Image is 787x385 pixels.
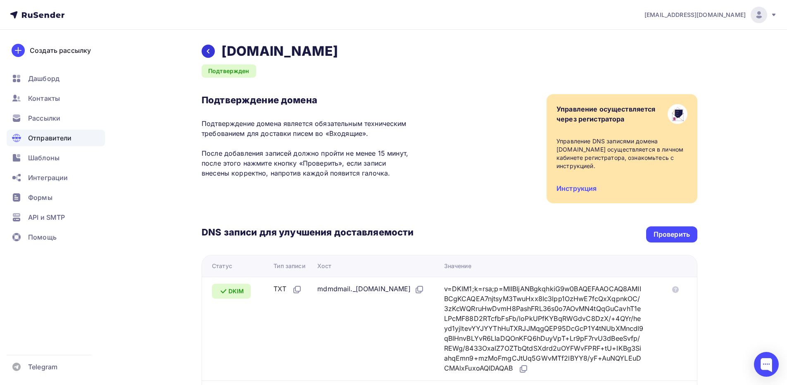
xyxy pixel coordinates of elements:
a: [EMAIL_ADDRESS][DOMAIN_NAME] [644,7,777,23]
span: Telegram [28,362,57,372]
span: Помощь [28,232,57,242]
span: Интеграции [28,173,68,183]
a: Инструкция [556,184,597,192]
span: Отправители [28,133,72,143]
div: Тип записи [273,262,305,270]
div: Управление DNS записями домена [DOMAIN_NAME] осуществляется в личном кабинете регистратора, ознак... [556,137,687,170]
p: Подтверждение домена является обязательным техническим требованием для доставки писем во «Входящи... [202,119,414,178]
div: v=DKIM1;k=rsa;p=MIIBIjANBgkqhkiG9w0BAQEFAAOCAQ8AMIIBCgKCAQEA7njtsyM3TwuHxx8Ic3lpp1OzHwE7fcQxXqpnk... [444,284,644,374]
span: Формы [28,192,52,202]
div: Проверить [654,230,690,239]
a: Формы [7,189,105,206]
div: Хост [317,262,331,270]
div: Подтвержден [202,64,256,78]
span: [EMAIL_ADDRESS][DOMAIN_NAME] [644,11,746,19]
div: Создать рассылку [30,45,91,55]
div: Управление осуществляется через регистратора [556,104,656,124]
span: Рассылки [28,113,60,123]
div: TXT [273,284,302,295]
h2: [DOMAIN_NAME] [221,43,338,59]
h3: DNS записи для улучшения доставляемости [202,226,414,240]
a: Шаблоны [7,150,105,166]
a: Рассылки [7,110,105,126]
div: Значение [444,262,471,270]
h3: Подтверждение домена [202,94,414,106]
a: Дашборд [7,70,105,87]
a: Отправители [7,130,105,146]
span: Контакты [28,93,60,103]
span: Шаблоны [28,153,59,163]
span: Дашборд [28,74,59,83]
div: mdmdmail._[DOMAIN_NAME] [317,284,424,295]
a: Контакты [7,90,105,107]
span: API и SMTP [28,212,65,222]
span: DKIM [228,287,244,295]
div: Статус [212,262,232,270]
